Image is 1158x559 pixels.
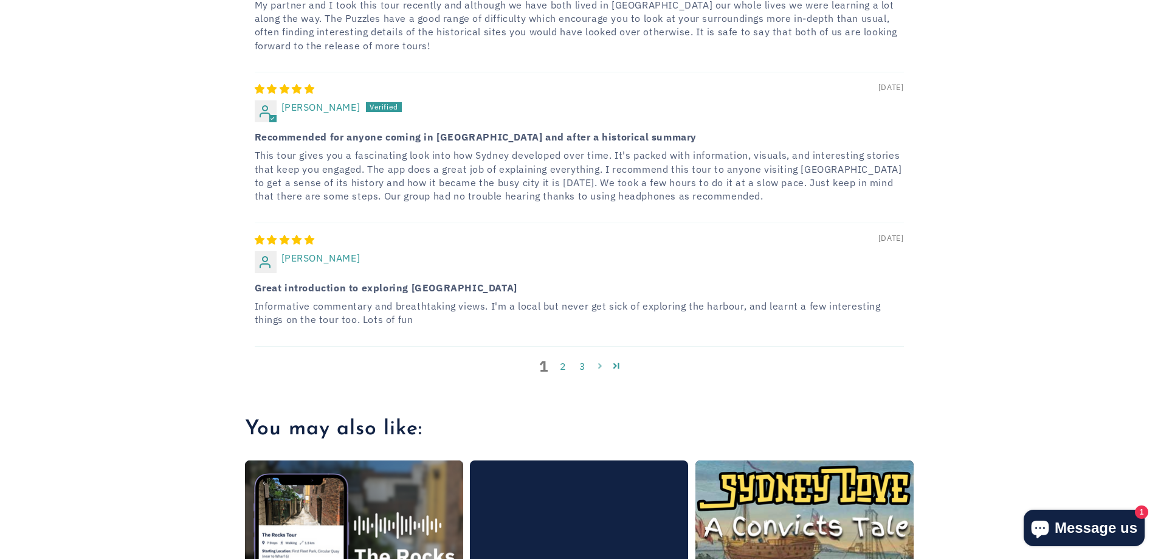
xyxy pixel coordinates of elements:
inbox-online-store-chat: Shopify online store chat [1020,510,1148,549]
span: 5 star review [255,83,315,95]
a: Page 3 [573,359,592,373]
p: Informative commentary and breathtaking views. I'm a local but never get sick of exploring the ha... [255,299,904,327]
a: Page 2 [553,359,573,373]
a: Page 2 [592,358,608,373]
a: Page 3 [608,358,625,373]
span: 5 star review [255,234,315,246]
h2: You may also like: [245,417,914,442]
span: [DATE] [878,82,904,93]
span: [DATE] [878,233,904,244]
p: This tour gives you a fascinating look into how Sydney developed over time. It's packed with info... [255,148,904,203]
span: [PERSON_NAME] [281,101,360,113]
b: Recommended for anyone coming in [GEOGRAPHIC_DATA] and after a historical summary [255,130,904,144]
span: [PERSON_NAME] [281,252,360,264]
b: Great introduction to exploring [GEOGRAPHIC_DATA] [255,281,904,294]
